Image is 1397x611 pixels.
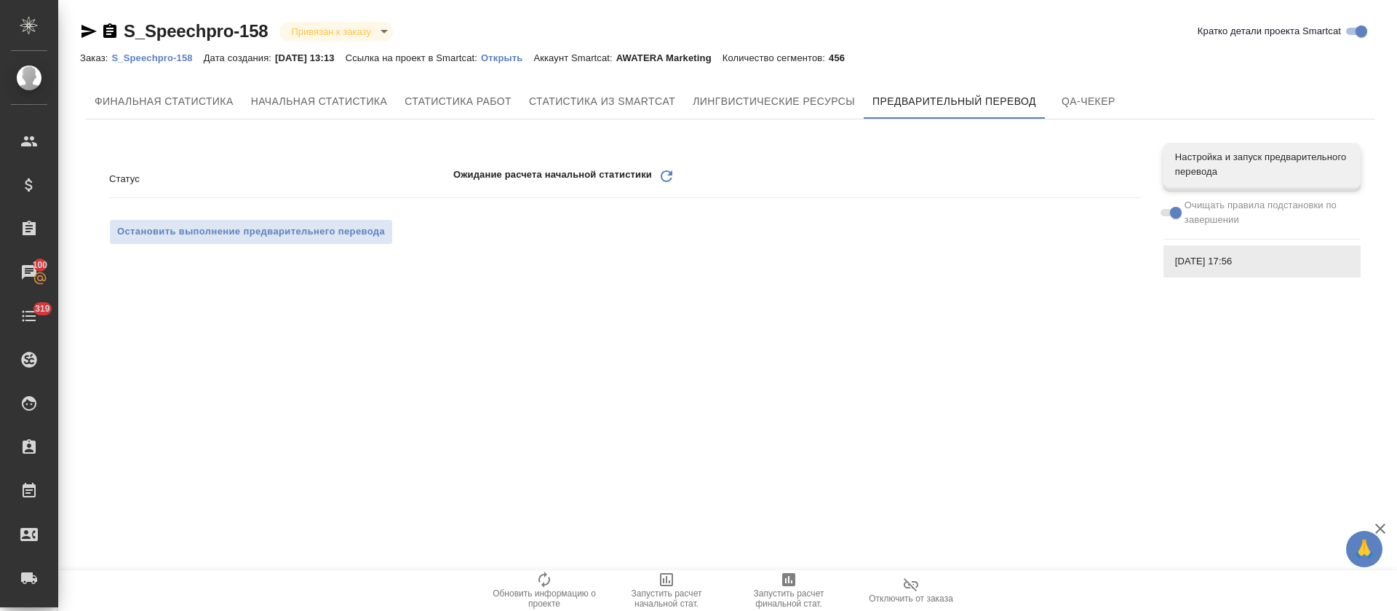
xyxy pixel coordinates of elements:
p: Ссылка на проект в Smartcat: [346,52,481,63]
p: Количество сегментов: [723,52,829,63]
p: Открыть [481,52,533,63]
span: Лингвистические ресурсы [693,92,855,111]
span: Начальная статистика [251,92,388,111]
p: Аккаунт Smartcat: [533,52,616,63]
button: 🙏 [1346,531,1382,567]
button: Привязан к заказу [287,25,375,38]
p: Заказ: [80,52,111,63]
p: AWATERA Marketing [616,52,723,63]
p: 456 [829,52,856,63]
p: S_Speechpro-158 [111,52,203,63]
a: S_Speechpro-158 [111,51,203,63]
a: 319 [4,298,55,334]
button: Скопировать ссылку [101,23,119,40]
span: QA-чекер [1054,92,1123,111]
p: [DATE] 13:13 [275,52,346,63]
div: Настройка и запуск предварительного перевода [1163,143,1361,186]
span: 319 [26,301,59,316]
p: Дата создания: [204,52,275,63]
span: Статистика из Smartcat [529,92,675,111]
button: Скопировать ссылку для ЯМессенджера [80,23,97,40]
p: Ожидание расчета начальной статистики [453,167,652,190]
a: Открыть [481,51,533,63]
span: 🙏 [1352,534,1377,564]
button: Остановить выполнение предварительнего перевода [109,219,393,245]
span: Остановить выполнение предварительнего перевода [117,224,385,240]
a: 100 [4,254,55,291]
a: S_Speechpro-158 [124,21,268,41]
span: Очищать правила подстановки по завершении [1185,198,1350,227]
span: [DATE] 17:56 [1175,254,1349,269]
span: Настройка и запуск предварительного перевода [1175,150,1349,179]
span: Статистика работ [405,92,512,111]
div: Привязан к заказу [279,22,392,42]
span: 100 [24,258,57,272]
span: Финальная статистика [95,92,234,111]
span: Кратко детали проекта Smartcat [1198,24,1341,39]
span: Предварительный перевод [872,92,1036,111]
div: [DATE] 17:56 [1163,245,1361,277]
p: Статус [109,172,453,186]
